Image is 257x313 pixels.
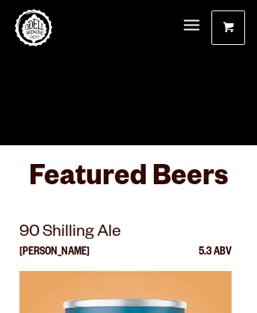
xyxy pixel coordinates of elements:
p: [PERSON_NAME] [19,247,90,271]
h3: Featured Beers [19,160,238,206]
a: Odell Home [15,9,52,46]
a: Menu [184,10,199,42]
p: 5.3 ABV [199,247,232,271]
p: 90 Shilling Ale [19,220,232,247]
